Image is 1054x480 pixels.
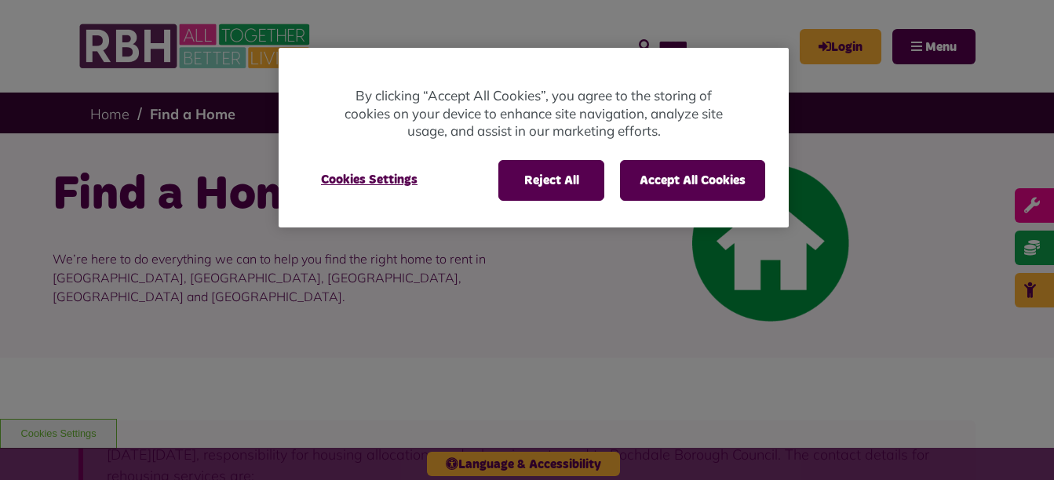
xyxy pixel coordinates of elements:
button: Cookies Settings [302,160,436,199]
button: Accept All Cookies [620,160,765,201]
div: Privacy [279,48,789,227]
button: Reject All [498,160,604,201]
p: By clicking “Accept All Cookies”, you agree to the storing of cookies on your device to enhance s... [341,87,726,140]
div: Cookie banner [279,48,789,227]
